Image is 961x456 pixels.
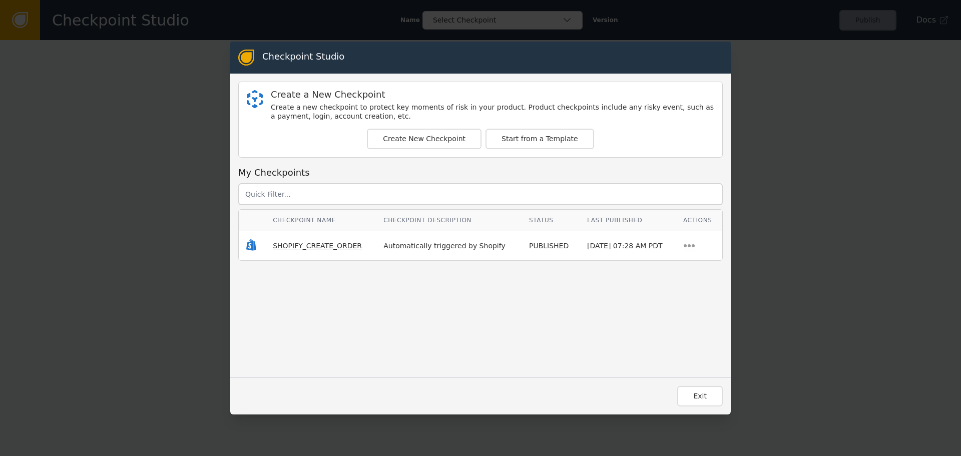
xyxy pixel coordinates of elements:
div: Create a New Checkpoint [271,90,714,99]
div: Create a new checkpoint to protect key moments of risk in your product. Product checkpoints inclu... [271,103,714,121]
button: Start from a Template [486,129,594,149]
input: Quick Filter... [238,183,723,205]
div: PUBLISHED [529,241,572,251]
span: SHOPIFY_CREATE_ORDER [273,242,362,250]
th: Status [522,210,580,231]
button: Create New Checkpoint [367,129,482,149]
th: Actions [676,210,722,231]
div: Checkpoint Studio [262,50,344,66]
span: Automatically triggered by Shopify [383,242,506,250]
button: Exit [677,386,723,406]
div: [DATE] 07:28 AM PDT [587,241,668,251]
div: My Checkpoints [238,166,723,179]
th: Checkpoint Name [265,210,376,231]
th: Checkpoint Description [376,210,522,231]
th: Last Published [580,210,676,231]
